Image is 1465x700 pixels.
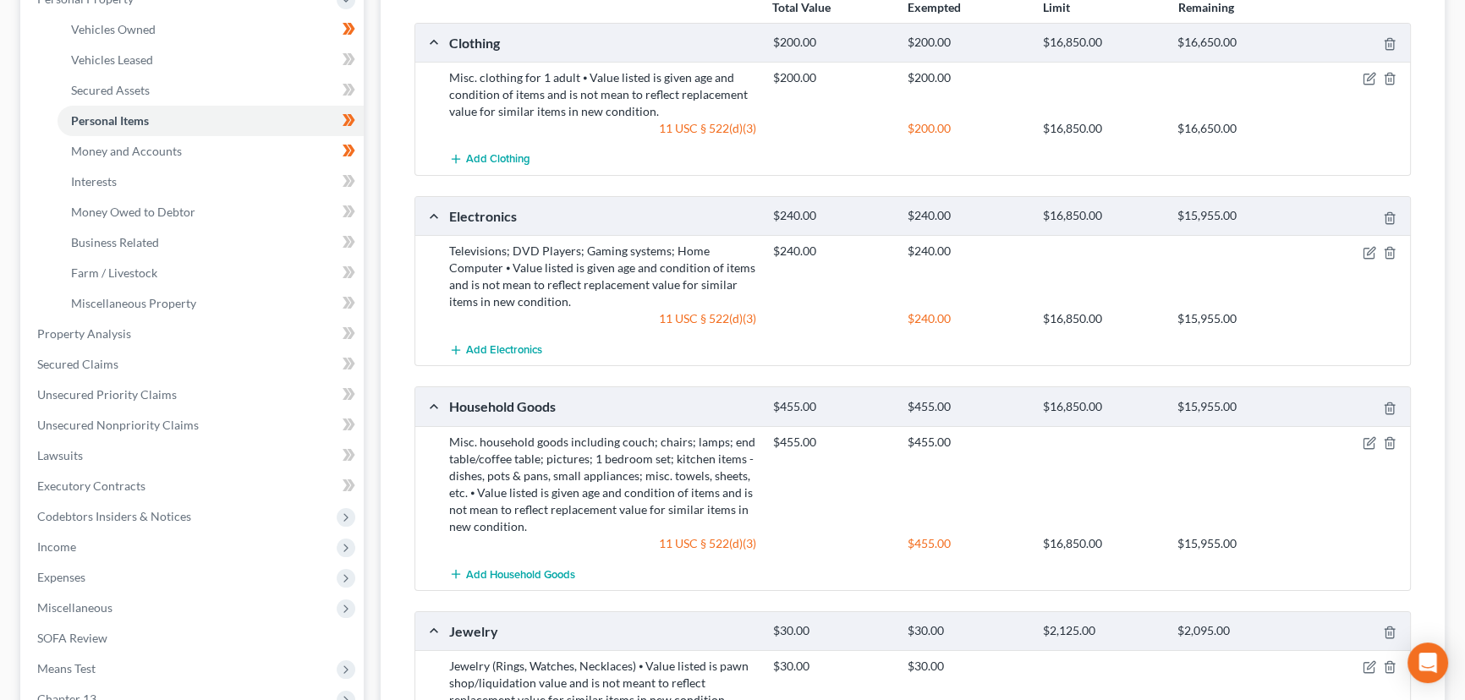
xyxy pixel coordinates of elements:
[71,205,195,219] span: Money Owed to Debtor
[441,310,765,327] div: 11 USC § 522(d)(3)
[37,326,131,341] span: Property Analysis
[24,410,364,440] a: Unsecured Nonpriority Claims
[899,69,1034,86] div: $200.00
[24,623,364,654] a: SOFA Review
[449,144,530,175] button: Add Clothing
[58,136,364,167] a: Money and Accounts
[24,319,364,349] a: Property Analysis
[1034,535,1169,552] div: $16,850.00
[1034,35,1169,51] div: $16,850.00
[1034,120,1169,137] div: $16,850.00
[441,207,765,225] div: Electronics
[466,343,542,357] span: Add Electronics
[466,567,575,581] span: Add Household Goods
[58,14,364,45] a: Vehicles Owned
[899,35,1034,51] div: $200.00
[71,174,117,189] span: Interests
[71,235,159,249] span: Business Related
[37,661,96,675] span: Means Test
[1169,35,1303,51] div: $16,650.00
[58,45,364,75] a: Vehicles Leased
[1169,535,1303,552] div: $15,955.00
[37,631,107,645] span: SOFA Review
[1034,310,1169,327] div: $16,850.00
[899,658,1034,675] div: $30.00
[765,69,899,86] div: $200.00
[441,622,765,640] div: Jewelry
[899,434,1034,451] div: $455.00
[765,243,899,260] div: $240.00
[1034,623,1169,639] div: $2,125.00
[441,34,765,52] div: Clothing
[58,75,364,106] a: Secured Assets
[71,22,156,36] span: Vehicles Owned
[1169,208,1303,224] div: $15,955.00
[71,144,182,158] span: Money and Accounts
[441,69,765,120] div: Misc. clothing for 1 adult ⦁ Value listed is given age and condition of items and is not mean to ...
[1169,120,1303,137] div: $16,650.00
[37,357,118,371] span: Secured Claims
[899,623,1034,639] div: $30.00
[449,334,542,365] button: Add Electronics
[765,658,899,675] div: $30.00
[1407,643,1448,683] div: Open Intercom Messenger
[24,471,364,501] a: Executory Contracts
[58,258,364,288] a: Farm / Livestock
[37,600,112,615] span: Miscellaneous
[71,265,157,280] span: Farm / Livestock
[441,535,765,552] div: 11 USC § 522(d)(3)
[37,418,199,432] span: Unsecured Nonpriority Claims
[1034,399,1169,415] div: $16,850.00
[1169,399,1303,415] div: $15,955.00
[71,52,153,67] span: Vehicles Leased
[58,288,364,319] a: Miscellaneous Property
[37,570,85,584] span: Expenses
[899,243,1034,260] div: $240.00
[24,349,364,380] a: Secured Claims
[37,509,191,523] span: Codebtors Insiders & Notices
[24,440,364,471] a: Lawsuits
[449,559,575,590] button: Add Household Goods
[58,227,364,258] a: Business Related
[37,387,177,402] span: Unsecured Priority Claims
[899,399,1034,415] div: $455.00
[765,434,899,451] div: $455.00
[441,243,765,310] div: Televisions; DVD Players; Gaming systems; Home Computer ⦁ Value listed is given age and condition...
[37,539,76,554] span: Income
[1169,623,1303,639] div: $2,095.00
[899,120,1034,137] div: $200.00
[441,120,765,137] div: 11 USC § 522(d)(3)
[441,434,765,535] div: Misc. household goods including couch; chairs; lamps; end table/coffee table; pictures; 1 bedroom...
[899,310,1034,327] div: $240.00
[58,106,364,136] a: Personal Items
[58,197,364,227] a: Money Owed to Debtor
[765,399,899,415] div: $455.00
[466,153,530,167] span: Add Clothing
[71,296,196,310] span: Miscellaneous Property
[765,623,899,639] div: $30.00
[1034,208,1169,224] div: $16,850.00
[71,113,149,128] span: Personal Items
[765,35,899,51] div: $200.00
[37,448,83,462] span: Lawsuits
[1169,310,1303,327] div: $15,955.00
[899,535,1034,552] div: $455.00
[765,208,899,224] div: $240.00
[71,83,150,97] span: Secured Assets
[24,380,364,410] a: Unsecured Priority Claims
[441,397,765,415] div: Household Goods
[899,208,1034,224] div: $240.00
[37,479,145,493] span: Executory Contracts
[58,167,364,197] a: Interests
